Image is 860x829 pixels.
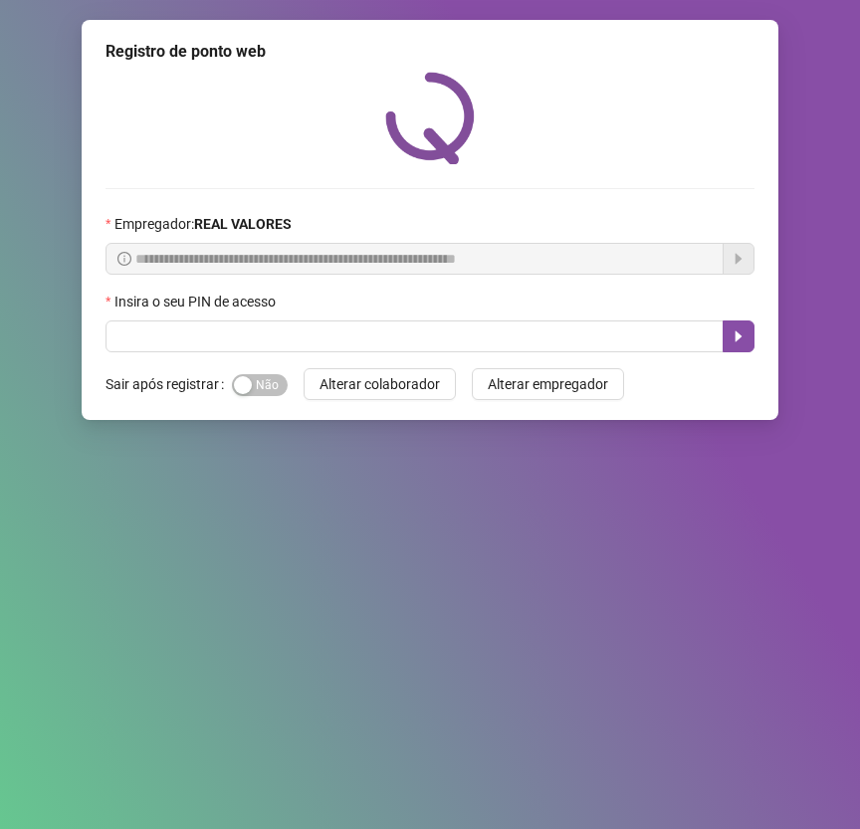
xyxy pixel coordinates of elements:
label: Insira o seu PIN de acesso [106,291,289,312]
button: Alterar empregador [472,368,624,400]
span: caret-right [731,328,747,344]
button: Alterar colaborador [304,368,456,400]
label: Sair após registrar [106,368,232,400]
span: Empregador : [114,213,292,235]
span: Alterar colaborador [320,373,440,395]
img: QRPoint [385,72,475,164]
strong: REAL VALORES [194,216,292,232]
span: Alterar empregador [488,373,608,395]
span: info-circle [117,252,131,266]
div: Registro de ponto web [106,40,754,64]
